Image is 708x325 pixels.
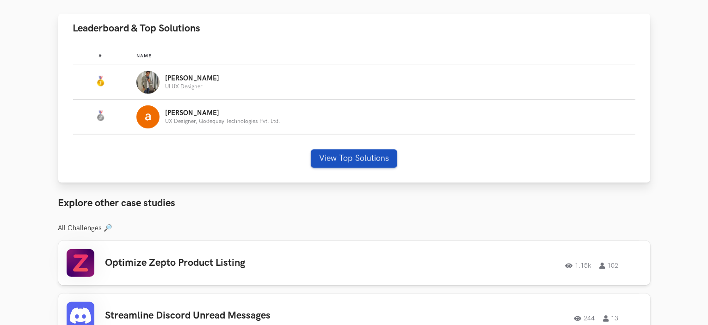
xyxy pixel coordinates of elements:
[165,110,280,117] p: [PERSON_NAME]
[58,241,650,285] a: Optimize Zepto Product Listing1.15k102
[95,110,106,122] img: Silver Medal
[136,71,160,94] img: Profile photo
[73,46,635,135] table: Leaderboard
[603,315,619,322] span: 13
[600,263,619,269] span: 102
[165,75,219,82] p: [PERSON_NAME]
[566,263,591,269] span: 1.15k
[136,105,160,129] img: Profile photo
[574,315,595,322] span: 244
[58,197,650,209] h3: Explore other case studies
[58,14,650,43] button: Leaderboard & Top Solutions
[165,84,219,90] p: UI UX Designer
[105,257,368,269] h3: Optimize Zepto Product Listing
[99,53,102,59] span: #
[311,149,397,168] button: View Top Solutions
[73,22,201,35] span: Leaderboard & Top Solutions
[105,310,368,322] h3: Streamline Discord Unread Messages
[95,76,106,87] img: Gold Medal
[165,118,280,124] p: UX Designer, Qodequay Technologies Pvt. Ltd.
[58,224,650,233] h3: All Challenges 🔎
[58,43,650,183] div: Leaderboard & Top Solutions
[136,53,152,59] span: Name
